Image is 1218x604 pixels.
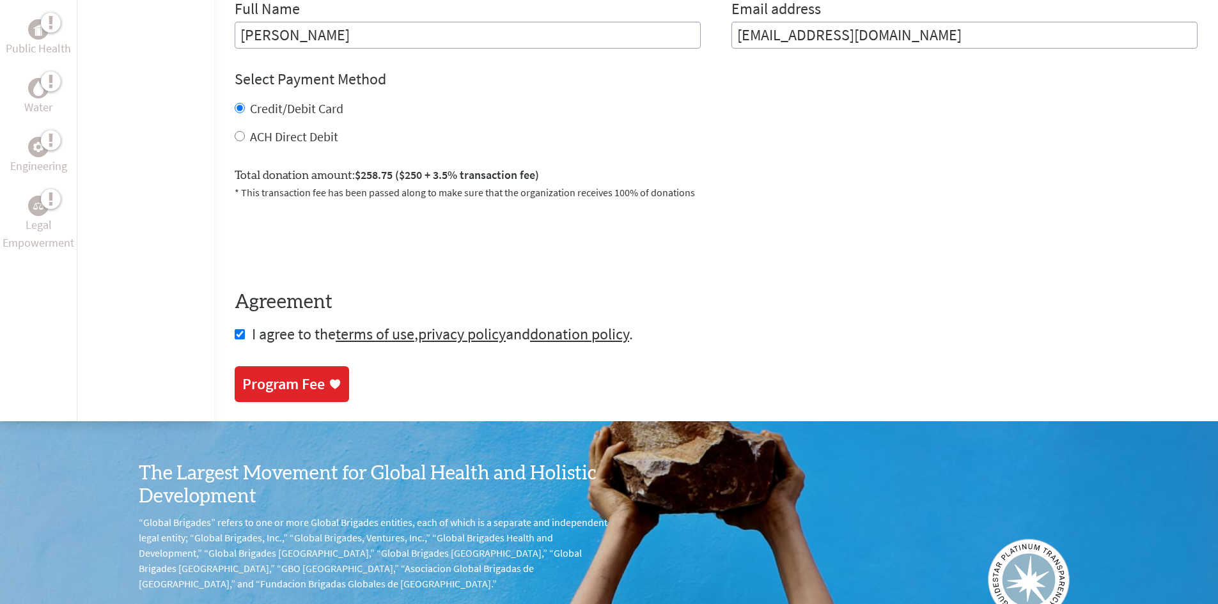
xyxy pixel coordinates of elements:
div: Legal Empowerment [28,196,49,216]
p: Engineering [10,157,67,175]
h4: Select Payment Method [235,69,1198,89]
h4: Agreement [235,291,1198,314]
div: Public Health [28,19,49,40]
label: ACH Direct Debit [250,128,338,144]
a: Legal EmpowermentLegal Empowerment [3,196,74,252]
input: Enter Full Name [235,22,701,49]
img: Engineering [33,142,43,152]
div: Water [28,78,49,98]
span: $258.75 ($250 + 3.5% transaction fee) [355,167,539,182]
p: Legal Empowerment [3,216,74,252]
iframe: reCAPTCHA [235,215,429,265]
a: EngineeringEngineering [10,137,67,175]
a: terms of use [336,324,414,344]
p: “Global Brigades” refers to one or more Global Brigades entities, each of which is a separate and... [139,515,609,591]
p: Water [24,98,52,116]
a: donation policy [530,324,629,344]
label: Total donation amount: [235,166,539,185]
input: Your Email [731,22,1198,49]
img: Water [33,81,43,95]
label: Credit/Debit Card [250,100,343,116]
img: Legal Empowerment [33,202,43,210]
p: Public Health [6,40,71,58]
a: WaterWater [24,78,52,116]
span: I agree to the , and . [252,324,633,344]
a: Program Fee [235,366,349,402]
div: Program Fee [242,374,325,394]
h3: The Largest Movement for Global Health and Holistic Development [139,462,609,508]
p: * This transaction fee has been passed along to make sure that the organization receives 100% of ... [235,185,1198,200]
div: Engineering [28,137,49,157]
a: privacy policy [418,324,506,344]
a: Public HealthPublic Health [6,19,71,58]
img: Public Health [33,23,43,36]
